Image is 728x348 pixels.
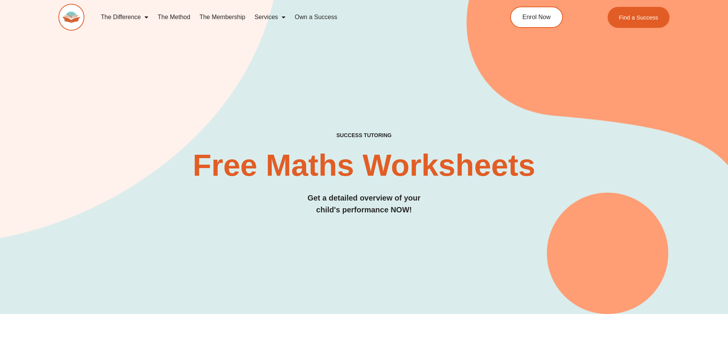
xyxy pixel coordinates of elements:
[58,150,670,181] h2: Free Maths Worksheets​
[522,14,551,20] span: Enrol Now
[619,15,658,20] span: Find a Success
[290,8,342,26] a: Own a Success
[96,8,475,26] nav: Menu
[250,8,290,26] a: Services
[510,6,563,28] a: Enrol Now
[195,8,250,26] a: The Membership
[58,192,670,216] h3: Get a detailed overview of your child's performance NOW!
[608,7,670,28] a: Find a Success
[58,132,670,139] h4: SUCCESS TUTORING​
[153,8,195,26] a: The Method
[96,8,153,26] a: The Difference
